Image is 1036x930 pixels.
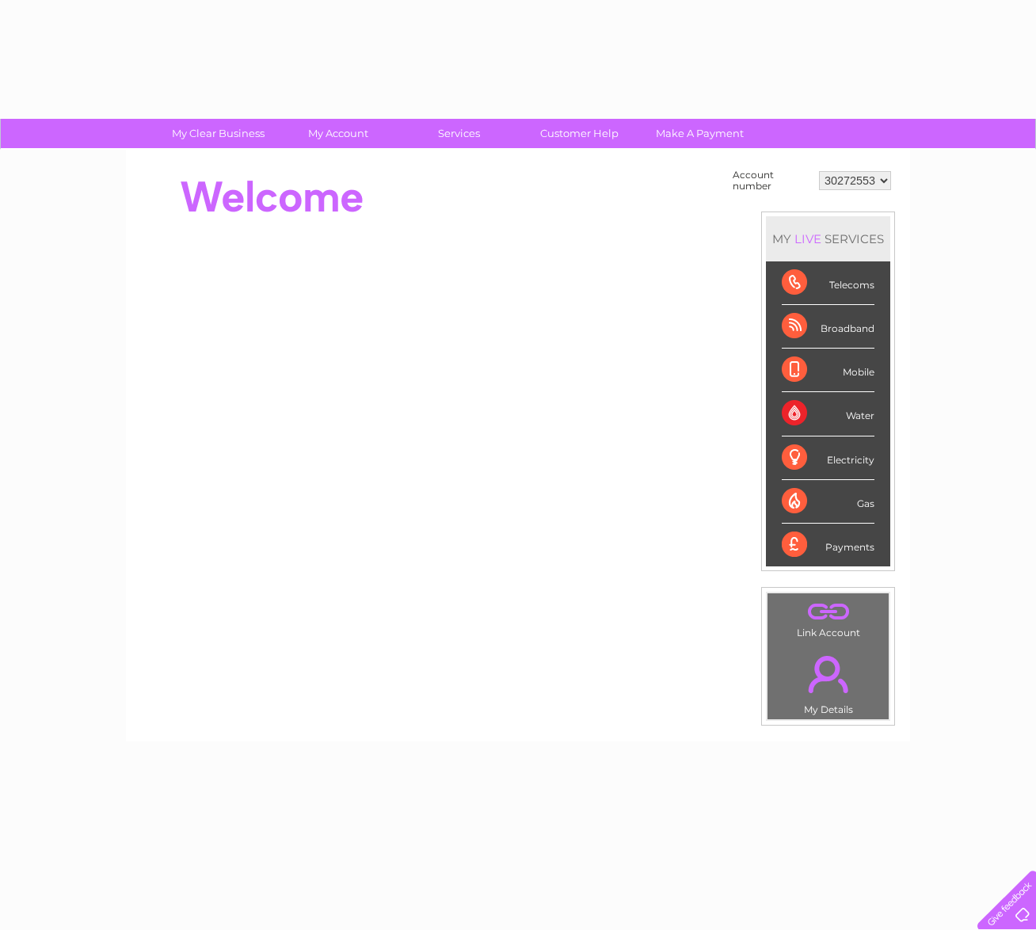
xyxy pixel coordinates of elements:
[782,349,874,392] div: Mobile
[634,119,765,148] a: Make A Payment
[782,261,874,305] div: Telecoms
[782,480,874,524] div: Gas
[782,436,874,480] div: Electricity
[514,119,645,148] a: Customer Help
[771,597,885,625] a: .
[767,593,889,642] td: Link Account
[791,231,825,246] div: LIVE
[782,392,874,436] div: Water
[394,119,524,148] a: Services
[767,642,889,720] td: My Details
[729,166,815,196] td: Account number
[766,216,890,261] div: MY SERVICES
[153,119,284,148] a: My Clear Business
[782,305,874,349] div: Broadband
[771,646,885,702] a: .
[273,119,404,148] a: My Account
[782,524,874,566] div: Payments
